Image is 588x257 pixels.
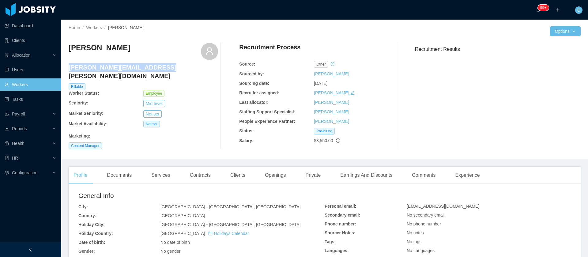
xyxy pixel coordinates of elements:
a: [PERSON_NAME] [314,90,349,95]
h4: [PERSON_NAME][EMAIL_ADDRESS][PERSON_NAME][DOMAIN_NAME] [69,63,218,80]
b: Tags: [325,239,336,244]
b: Source: [239,62,255,66]
span: [GEOGRAPHIC_DATA] [160,231,249,236]
a: icon: auditClients [5,34,56,47]
button: Mid level [143,100,165,107]
div: Contracts [185,167,216,184]
b: Languages: [325,248,349,253]
b: Country: [78,213,96,218]
span: Pre-hiring [314,128,335,134]
i: icon: setting [5,171,9,175]
b: Last allocator: [239,100,269,105]
div: Documents [102,167,137,184]
span: No phone number [407,221,441,226]
span: info-circle [336,138,340,143]
div: Openings [260,167,291,184]
b: Marketing : [69,134,90,138]
i: icon: calendar [208,231,213,236]
b: Sourcer Notes: [325,230,355,235]
i: icon: user [205,47,214,55]
b: Gender: [78,249,95,254]
span: Health [12,141,24,146]
span: HR [12,156,18,161]
div: Clients [225,167,250,184]
a: [PERSON_NAME] [314,100,349,105]
a: [PERSON_NAME] [314,109,349,114]
i: icon: solution [5,53,9,57]
i: icon: line-chart [5,127,9,131]
a: icon: userWorkers [5,78,56,91]
span: C [577,6,580,14]
a: icon: pie-chartDashboard [5,20,56,32]
span: [PERSON_NAME] [108,25,143,30]
span: Billable [69,83,85,90]
a: icon: robotUsers [5,64,56,76]
span: other [314,61,328,68]
span: [DATE] [314,81,327,86]
a: Home [69,25,80,30]
div: Comments [407,167,440,184]
i: icon: medicine-box [5,141,9,146]
span: Configuration [12,170,37,175]
b: Phone number: [325,221,356,226]
span: [GEOGRAPHIC_DATA] [160,213,205,218]
b: Status: [239,128,254,133]
a: [PERSON_NAME] [314,71,349,76]
span: Employee [143,90,164,97]
b: Recruiter assigned: [239,90,279,95]
h3: [PERSON_NAME] [69,43,130,53]
div: Experience [450,167,485,184]
span: No notes [407,230,424,235]
span: / [104,25,106,30]
span: No gender [160,249,180,254]
a: icon: calendarHolidays Calendar [208,231,249,236]
div: Earnings And Discounts [335,167,397,184]
b: People Experience Partner: [239,119,295,124]
a: icon: profileTasks [5,93,56,105]
sup: 211 [538,5,549,11]
span: Payroll [12,111,25,116]
h3: Recruitment Results [415,45,581,53]
b: City: [78,204,88,209]
h4: Recruitment Process [239,43,300,51]
b: Market Availability: [69,121,107,126]
b: Sourcing date: [239,81,269,86]
i: icon: bell [536,8,540,12]
i: icon: file-protect [5,112,9,116]
div: Services [146,167,175,184]
b: Seniority: [69,100,89,105]
span: No Languages [407,248,435,253]
span: [GEOGRAPHIC_DATA] - [GEOGRAPHIC_DATA], [GEOGRAPHIC_DATA] [160,204,300,209]
b: Holiday City: [78,222,105,227]
span: / [82,25,84,30]
b: Date of birth: [78,240,105,245]
span: No date of birth [160,240,190,245]
b: Salary: [239,138,254,143]
i: icon: edit [350,91,355,95]
b: Staffing Support Specialist: [239,109,296,114]
i: icon: history [330,62,335,66]
div: No tags [407,239,571,245]
span: Allocation [12,53,31,58]
i: icon: plus [556,8,560,12]
i: icon: book [5,156,9,160]
b: Worker Status: [69,91,99,96]
b: Holiday Country: [78,231,113,236]
span: No secondary email [407,213,445,217]
span: Content Manager [69,142,102,149]
span: [GEOGRAPHIC_DATA] - [GEOGRAPHIC_DATA], [GEOGRAPHIC_DATA] [160,222,300,227]
b: Sourced by: [239,71,264,76]
b: Secondary email: [325,213,360,217]
span: Not set [143,121,160,127]
h2: General Info [78,191,325,201]
a: [PERSON_NAME] [314,119,349,124]
div: Private [301,167,326,184]
button: Not set [143,110,162,118]
a: Workers [86,25,102,30]
b: Market Seniority: [69,111,104,116]
b: Personal email: [325,204,356,209]
span: Reports [12,126,27,131]
span: [EMAIL_ADDRESS][DOMAIN_NAME] [407,204,479,209]
button: Optionsicon: down [550,26,581,36]
span: $3,550.00 [314,138,333,143]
